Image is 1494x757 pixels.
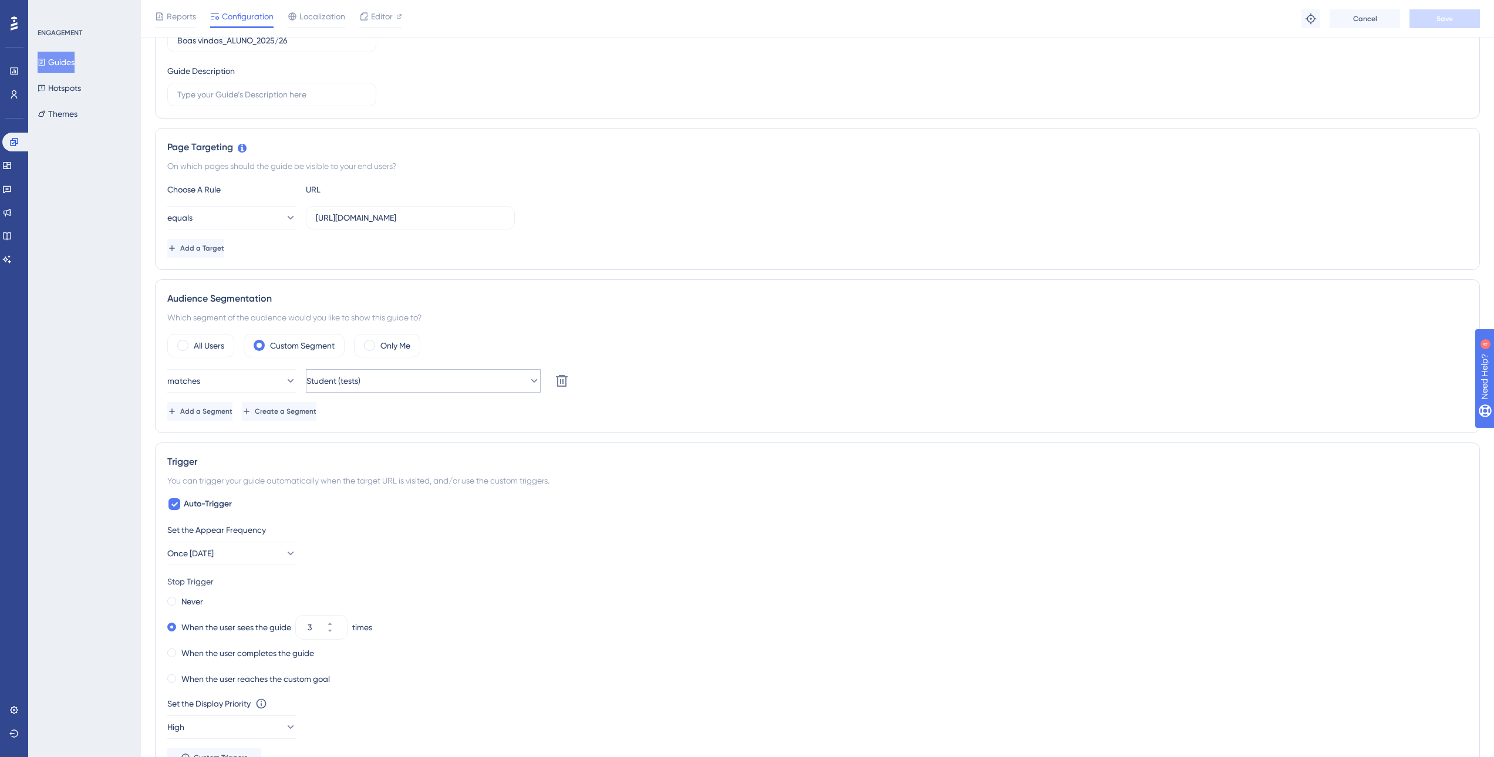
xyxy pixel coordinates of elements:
[316,211,505,224] input: yourwebsite.com/path
[167,292,1468,306] div: Audience Segmentation
[38,77,81,99] button: Hotspots
[352,620,372,634] div: times
[82,6,85,15] div: 4
[299,9,345,23] span: Localization
[167,474,1468,488] div: You can trigger your guide automatically when the target URL is visited, and/or use the custom tr...
[167,239,224,258] button: Add a Target
[181,646,314,660] label: When the user completes the guide
[180,244,224,253] span: Add a Target
[167,64,235,78] div: Guide Description
[177,34,366,47] input: Type your Guide’s Name here
[38,103,77,124] button: Themes
[306,369,541,393] button: Student (tests)
[180,407,232,416] span: Add a Segment
[167,183,296,197] div: Choose A Rule
[167,374,200,388] span: matches
[167,574,1468,589] div: Stop Trigger
[167,140,1468,154] div: Page Targeting
[38,28,82,38] div: ENGAGEMENT
[255,407,316,416] span: Create a Segment
[1353,14,1377,23] span: Cancel
[181,672,330,686] label: When the user reaches the custom goal
[167,542,296,565] button: Once [DATE]
[28,3,74,17] span: Need Help?
[181,594,203,609] label: Never
[167,523,1468,537] div: Set the Appear Frequency
[1436,14,1453,23] span: Save
[194,339,224,353] label: All Users
[167,715,296,739] button: High
[242,402,316,421] button: Create a Segment
[1409,9,1480,28] button: Save
[270,339,335,353] label: Custom Segment
[167,159,1468,173] div: On which pages should the guide be visible to your end users?
[167,455,1468,469] div: Trigger
[167,310,1468,325] div: Which segment of the audience would you like to show this guide to?
[184,497,232,511] span: Auto-Trigger
[167,369,296,393] button: matches
[167,546,214,560] span: Once [DATE]
[167,697,251,711] div: Set the Display Priority
[177,88,366,101] input: Type your Guide’s Description here
[371,9,393,23] span: Editor
[1330,9,1400,28] button: Cancel
[306,374,360,388] span: Student (tests)
[167,402,232,421] button: Add a Segment
[181,620,291,634] label: When the user sees the guide
[167,720,184,734] span: High
[38,52,75,73] button: Guides
[306,183,435,197] div: URL
[222,9,274,23] span: Configuration
[167,9,196,23] span: Reports
[380,339,410,353] label: Only Me
[167,206,296,229] button: equals
[167,211,193,225] span: equals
